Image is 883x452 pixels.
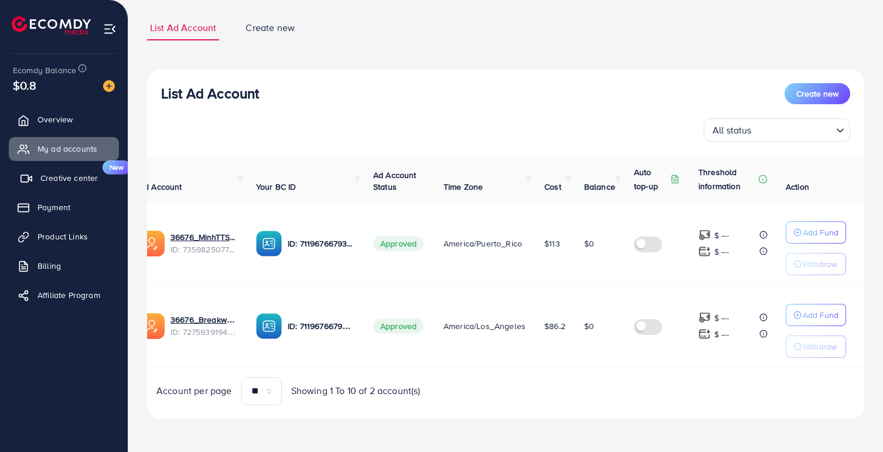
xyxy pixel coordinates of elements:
[444,181,483,193] span: Time Zone
[37,143,97,155] span: My ad accounts
[40,172,98,184] span: Creative center
[9,225,119,248] a: Product Links
[803,308,838,322] p: Add Fund
[544,181,561,193] span: Cost
[786,304,846,326] button: Add Fund
[139,231,165,256] img: ic-ads-acc.e4c84228.svg
[710,122,754,139] span: All status
[12,16,91,35] img: logo
[103,80,115,92] img: image
[9,166,119,190] a: Creative centerNew
[9,196,119,219] a: Payment
[256,231,282,256] img: ic-ba-acc.ded83a64.svg
[156,384,232,398] span: Account per page
[291,384,421,398] span: Showing 1 To 10 of 2 account(s)
[714,327,729,341] p: $ ---
[37,289,100,301] span: Affiliate Program
[544,320,565,332] span: $86.2
[373,236,424,251] span: Approved
[755,119,831,139] input: Search for option
[803,225,838,239] p: Add Fund
[803,340,837,354] p: Withdraw
[704,118,850,142] div: Search for option
[103,160,131,174] span: New
[9,137,119,160] a: My ad accounts
[256,313,282,339] img: ic-ba-acc.ded83a64.svg
[796,88,838,100] span: Create new
[171,326,237,338] span: ID: 7275939194484817921
[139,181,182,193] span: Ad Account
[288,237,354,251] p: ID: 7119676679366295553
[786,181,809,193] span: Action
[544,238,560,249] span: $113
[37,201,70,213] span: Payment
[786,253,846,275] button: Withdraw
[171,314,237,338] div: <span class='underline'>36676_Breakwooden_1694061633978</span></br>7275939194484817921
[13,64,76,76] span: Ecomdy Balance
[288,319,354,333] p: ID: 7119676679366295553
[9,108,119,131] a: Overview
[785,83,850,104] button: Create new
[171,231,237,255] div: <span class='underline'>36676_MinhTTSAd_1713592817278</span></br>7359825077439152144
[714,228,729,242] p: $ ---
[584,181,615,193] span: Balance
[150,21,216,35] span: List Ad Account
[139,313,165,339] img: ic-ads-acc.e4c84228.svg
[786,221,846,244] button: Add Fund
[37,114,73,125] span: Overview
[584,320,594,332] span: $0
[786,335,846,358] button: Withdraw
[171,244,237,255] span: ID: 7359825077439152144
[161,85,259,102] h3: List Ad Account
[698,311,711,324] img: top-up amount
[698,328,711,340] img: top-up amount
[714,245,729,259] p: $ ---
[373,319,424,334] span: Approved
[698,245,711,258] img: top-up amount
[803,257,837,271] p: Withdraw
[9,283,119,307] a: Affiliate Program
[246,21,295,35] span: Create new
[698,229,711,241] img: top-up amount
[37,231,88,242] span: Product Links
[256,181,296,193] span: Your BC ID
[373,169,417,193] span: Ad Account Status
[171,231,237,243] a: 36676_MinhTTSAd_1713592817278
[833,399,874,443] iframe: Chat
[634,165,668,193] p: Auto top-up
[698,165,756,193] p: Threshold information
[444,320,526,332] span: America/Los_Angeles
[444,238,522,249] span: America/Puerto_Rico
[13,77,37,94] span: $0.8
[171,314,237,326] a: 36676_Breakwooden_1694061633978
[37,260,61,272] span: Billing
[584,238,594,249] span: $0
[714,311,729,325] p: $ ---
[103,22,117,36] img: menu
[9,254,119,278] a: Billing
